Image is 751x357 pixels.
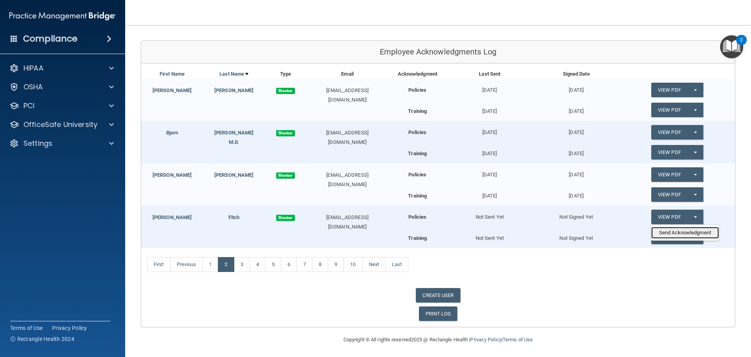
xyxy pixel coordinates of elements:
[419,306,458,321] a: PRINT LOG
[234,257,250,272] a: 3
[651,103,687,117] a: View PDF
[651,187,687,202] a: View PDF
[219,69,248,79] a: Last Name
[616,301,742,333] iframe: Drift Widget Chat Controller
[276,130,295,136] span: Member
[328,257,344,272] a: 9
[533,121,619,137] div: [DATE]
[533,69,619,79] div: Signed Date
[651,225,719,241] ul: View PDF
[276,172,295,179] span: Member
[23,63,43,73] p: HIPAA
[533,145,619,158] div: [DATE]
[306,170,389,189] div: [EMAIL_ADDRESS][DOMAIN_NAME]
[23,120,97,129] p: OfficeSafe University
[533,187,619,201] div: [DATE]
[446,163,533,179] div: [DATE]
[214,172,253,178] a: [PERSON_NAME]
[470,337,501,343] a: Privacy Policy
[306,86,389,105] div: [EMAIL_ADDRESS][DOMAIN_NAME]
[651,83,687,97] a: View PDF
[9,63,114,73] a: HIPAA
[153,172,192,178] a: [PERSON_NAME]
[446,206,533,222] div: Not Sent Yet
[141,41,735,63] div: Employee Acknowledgments Log
[408,129,426,135] b: Policies
[218,257,234,272] a: 2
[52,324,87,332] a: Privacy Policy
[23,82,43,92] p: OSHA
[651,167,687,182] a: View PDF
[533,163,619,179] div: [DATE]
[362,257,386,272] a: Next
[276,215,295,221] span: Member
[533,103,619,116] div: [DATE]
[153,87,192,93] a: [PERSON_NAME]
[23,101,34,111] p: PCI
[312,257,328,272] a: 8
[651,125,687,140] a: View PDF
[147,257,171,272] a: First
[170,257,203,272] a: Previous
[306,213,389,232] div: [EMAIL_ADDRESS][DOMAIN_NAME]
[202,257,218,272] a: 1
[23,139,52,148] p: Settings
[306,128,389,147] div: [EMAIL_ADDRESS][DOMAIN_NAME]
[446,187,533,201] div: [DATE]
[9,101,114,111] a: PCI
[533,206,619,222] div: Not Signed Yet
[740,40,743,50] div: 2
[446,79,533,95] div: [DATE]
[408,87,426,93] b: Policies
[408,108,427,114] b: Training
[250,257,266,272] a: 4
[295,327,581,352] div: Copyright © All rights reserved 2025 @ Rectangle Health | |
[651,145,687,159] a: View PDF
[153,214,192,220] a: [PERSON_NAME]
[265,257,281,272] a: 5
[160,69,185,79] a: First Name
[10,335,74,343] span: Ⓒ Rectangle Health 2024
[10,324,43,332] a: Terms of Use
[408,193,427,199] b: Training
[416,288,460,303] a: CREATE USER
[276,88,295,94] span: Member
[651,227,719,239] a: Send Acknowledgment
[446,69,533,79] div: Last Sent
[503,337,533,343] a: Terms of Use
[214,87,253,93] a: [PERSON_NAME]
[306,69,389,79] div: Email
[720,35,743,58] button: Open Resource Center, 2 new notifications
[385,257,408,272] a: Last
[533,79,619,95] div: [DATE]
[9,8,116,24] img: PMB logo
[166,130,178,136] a: Bjorn
[281,257,297,272] a: 6
[23,33,77,44] h4: Compliance
[9,139,114,148] a: Settings
[408,150,427,156] b: Training
[228,214,240,220] a: Fitch
[408,235,427,241] b: Training
[9,120,114,129] a: OfficeSafe University
[343,257,362,272] a: 10
[651,210,687,224] a: View PDF
[446,145,533,158] div: [DATE]
[446,230,533,243] div: Not Sent Yet
[446,103,533,116] div: [DATE]
[408,214,426,220] b: Policies
[446,121,533,137] div: [DATE]
[389,69,447,79] div: Acknowledgment
[9,82,114,92] a: OSHA
[408,172,426,178] b: Policies
[533,230,619,243] div: Not Signed Yet
[214,130,253,145] a: [PERSON_NAME] M.D.
[296,257,313,272] a: 7
[265,69,306,79] div: Type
